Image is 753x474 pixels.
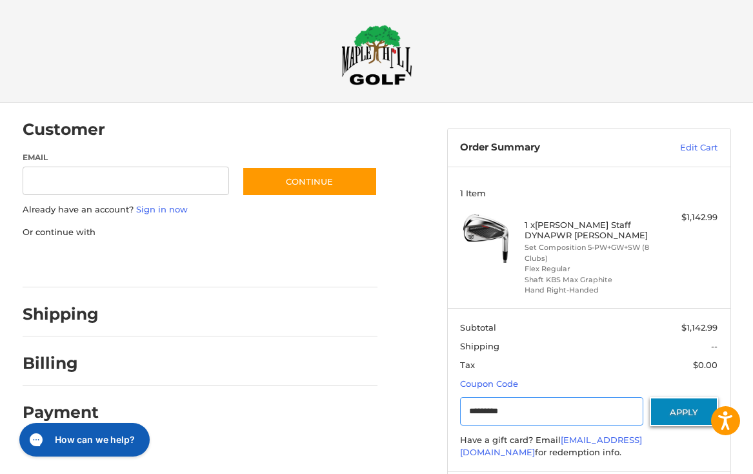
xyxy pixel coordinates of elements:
[460,378,518,389] a: Coupon Code
[237,251,334,274] iframe: PayPal-venmo
[525,263,650,274] li: Flex Regular
[636,141,718,154] a: Edit Cart
[681,322,718,333] span: $1,142.99
[23,402,99,422] h2: Payment
[341,25,412,85] img: Maple Hill Golf
[460,141,636,154] h3: Order Summary
[525,285,650,296] li: Hand Right-Handed
[647,439,753,474] iframe: Google Customer Reviews
[23,353,98,373] h2: Billing
[23,226,377,239] p: Or continue with
[460,341,499,351] span: Shipping
[650,397,718,426] button: Apply
[136,204,188,214] a: Sign in now
[711,341,718,351] span: --
[460,397,643,426] input: Gift Certificate or Coupon Code
[23,152,230,163] label: Email
[18,251,115,274] iframe: PayPal-paypal
[460,188,718,198] h3: 1 Item
[525,242,650,263] li: Set Composition 5-PW+GW+SW (8 Clubs)
[460,322,496,333] span: Subtotal
[13,418,154,461] iframe: Gorgias live chat messenger
[23,203,377,216] p: Already have an account?
[23,119,105,139] h2: Customer
[242,167,377,196] button: Continue
[525,274,650,285] li: Shaft KBS Max Graphite
[653,211,718,224] div: $1,142.99
[460,434,718,459] div: Have a gift card? Email for redemption info.
[525,220,650,241] h4: 1 x [PERSON_NAME] Staff DYNAPWR [PERSON_NAME]
[128,251,225,274] iframe: PayPal-paylater
[23,304,99,324] h2: Shipping
[460,360,475,370] span: Tax
[693,360,718,370] span: $0.00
